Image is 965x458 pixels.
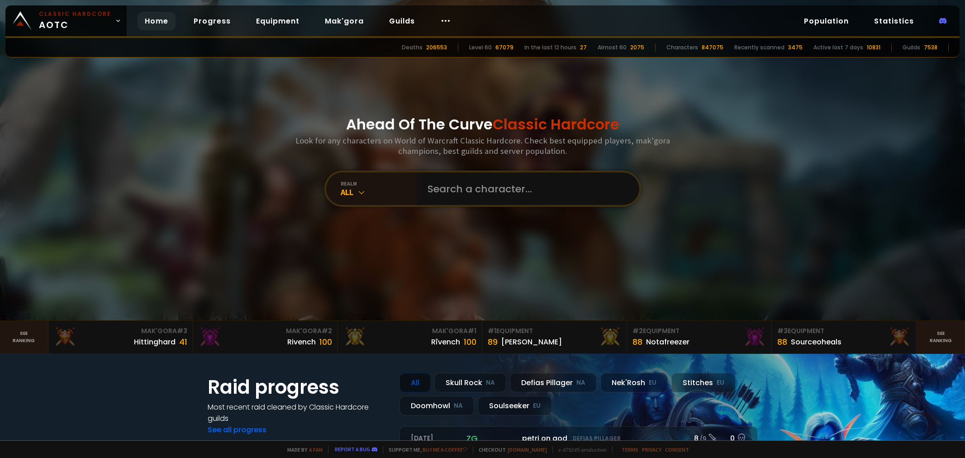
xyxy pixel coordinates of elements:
div: 41 [179,336,187,348]
a: Equipment [249,12,307,30]
span: Classic Hardcore [493,114,619,134]
div: 100 [319,336,332,348]
a: Home [138,12,176,30]
small: EU [533,401,541,410]
a: [DATE]zgpetri on godDefias Pillager8 /90 [399,426,758,450]
div: Equipment [777,326,911,336]
span: # 2 [322,326,332,335]
div: 3475 [788,43,803,52]
div: Stitches [671,373,736,392]
small: NA [576,378,585,387]
div: Rîvench [431,336,460,348]
div: Guilds [903,43,920,52]
div: Characters [666,43,698,52]
small: Classic Hardcore [39,10,111,18]
a: Terms [622,446,638,453]
div: Doomhowl [399,396,474,415]
h3: Look for any characters on World of Warcraft Classic Hardcore. Check best equipped players, mak'g... [292,135,674,156]
a: Mak'Gora#1Rîvench100 [338,321,483,353]
div: [PERSON_NAME] [501,336,562,348]
span: Checkout [473,446,547,453]
a: Privacy [642,446,661,453]
span: # 3 [777,326,788,335]
small: NA [454,401,463,410]
div: 2075 [630,43,644,52]
a: Consent [665,446,689,453]
a: Report a bug [335,446,370,453]
div: 88 [777,336,787,348]
a: Buy me a coffee [423,446,467,453]
input: Search a character... [422,172,628,205]
div: Hittinghard [134,336,176,348]
span: # 3 [177,326,187,335]
a: Mak'Gora#3Hittinghard41 [48,321,193,353]
div: Nek'Rosh [600,373,668,392]
span: v. d752d5 - production [552,446,607,453]
div: Almost 60 [598,43,627,52]
span: AOTC [39,10,111,32]
a: Seeranking [917,321,965,353]
div: Skull Rock [434,373,506,392]
h1: Raid progress [208,373,389,401]
a: #1Equipment89[PERSON_NAME] [482,321,627,353]
div: Defias Pillager [510,373,597,392]
div: All [399,373,431,392]
h4: Most recent raid cleaned by Classic Hardcore guilds [208,401,389,424]
div: Deaths [402,43,423,52]
div: 847075 [702,43,723,52]
a: Classic HardcoreAOTC [5,5,127,36]
a: #3Equipment88Sourceoheals [772,321,917,353]
div: In the last 12 hours [524,43,576,52]
div: 10831 [867,43,880,52]
small: NA [486,378,495,387]
a: See all progress [208,425,266,435]
div: Equipment [632,326,766,336]
div: Rivench [287,336,316,348]
div: Recently scanned [734,43,784,52]
div: 7538 [924,43,937,52]
div: Active last 7 days [813,43,863,52]
small: EU [717,378,724,387]
div: realm [341,180,417,187]
div: Mak'Gora [199,326,332,336]
div: 89 [488,336,498,348]
div: Notafreezer [646,336,689,348]
div: 100 [464,336,476,348]
span: # 1 [468,326,476,335]
div: 27 [580,43,587,52]
div: Soulseeker [478,396,552,415]
span: # 1 [488,326,496,335]
a: Population [797,12,856,30]
div: Sourceoheals [791,336,841,348]
div: 88 [632,336,642,348]
a: a fan [309,446,323,453]
small: EU [649,378,656,387]
a: Statistics [867,12,921,30]
a: Progress [186,12,238,30]
div: Equipment [488,326,621,336]
div: Level 60 [469,43,492,52]
div: 67079 [495,43,513,52]
div: Mak'Gora [54,326,187,336]
a: #2Equipment88Notafreezer [627,321,772,353]
span: Support me, [383,446,467,453]
span: Made by [282,446,323,453]
a: Mak'gora [318,12,371,30]
a: Guilds [382,12,422,30]
div: Mak'Gora [343,326,477,336]
a: Mak'Gora#2Rivench100 [193,321,338,353]
div: All [341,187,417,197]
h1: Ahead Of The Curve [346,114,619,135]
a: [DOMAIN_NAME] [508,446,547,453]
div: 206553 [426,43,447,52]
span: # 2 [632,326,643,335]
